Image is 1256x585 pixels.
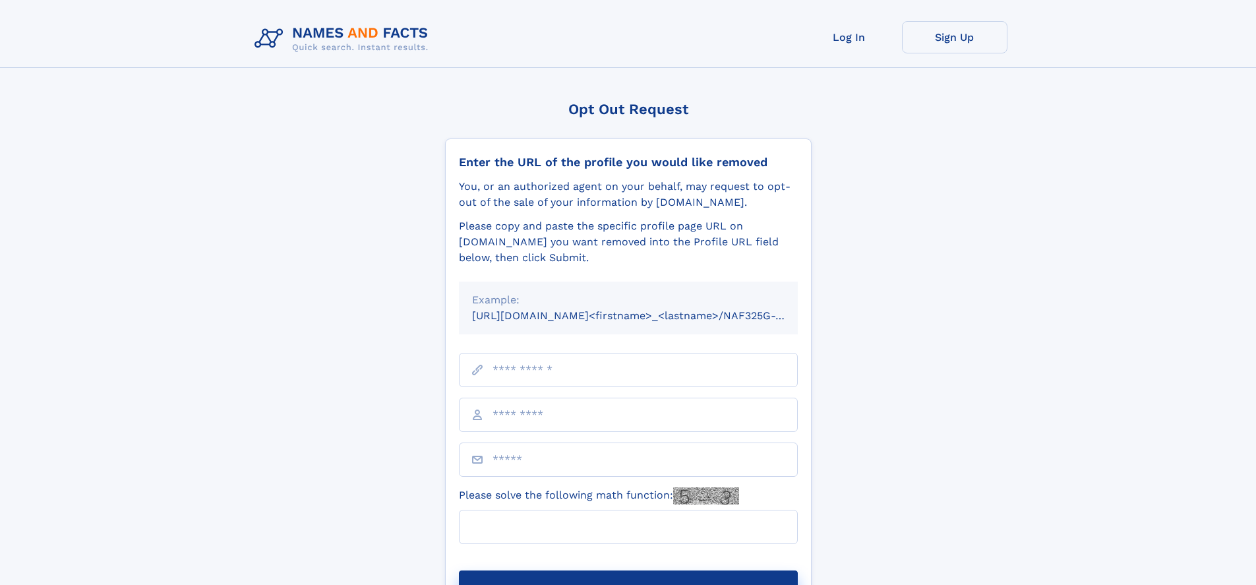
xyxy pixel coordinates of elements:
[796,21,902,53] a: Log In
[472,292,785,308] div: Example:
[445,101,812,117] div: Opt Out Request
[459,155,798,169] div: Enter the URL of the profile you would like removed
[459,487,739,505] label: Please solve the following math function:
[902,21,1007,53] a: Sign Up
[472,309,823,322] small: [URL][DOMAIN_NAME]<firstname>_<lastname>/NAF325G-xxxxxxxx
[249,21,439,57] img: Logo Names and Facts
[459,179,798,210] div: You, or an authorized agent on your behalf, may request to opt-out of the sale of your informatio...
[459,218,798,266] div: Please copy and paste the specific profile page URL on [DOMAIN_NAME] you want removed into the Pr...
